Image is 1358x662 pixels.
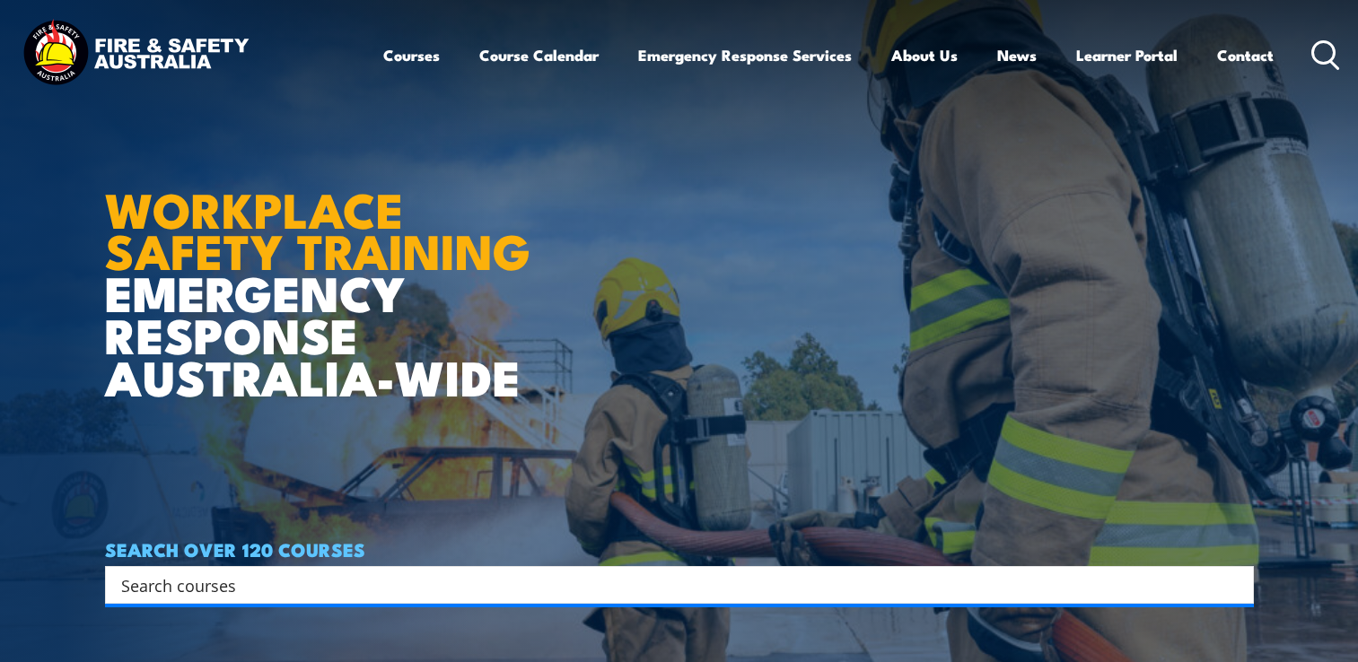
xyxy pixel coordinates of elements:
form: Search form [125,572,1218,597]
a: Emergency Response Services [638,31,852,79]
input: Search input [121,571,1214,598]
a: Courses [383,31,440,79]
a: Contact [1217,31,1274,79]
a: Course Calendar [479,31,599,79]
strong: WORKPLACE SAFETY TRAINING [105,170,530,287]
a: News [997,31,1037,79]
h1: EMERGENCY RESPONSE AUSTRALIA-WIDE [105,143,544,397]
h4: SEARCH OVER 120 COURSES [105,539,1254,559]
a: Learner Portal [1076,31,1178,79]
button: Search magnifier button [1222,572,1248,597]
a: About Us [891,31,958,79]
